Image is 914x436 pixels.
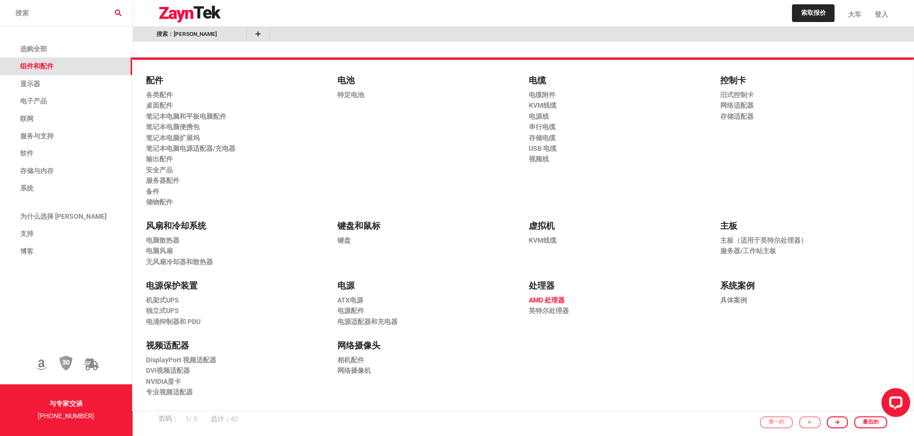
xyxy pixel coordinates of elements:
a: AMD 处理器 [529,295,701,305]
a: 虚拟机 [529,219,701,233]
a: 桌面配件 [146,100,318,111]
a: KVM线缆 [529,100,701,111]
font: 独立式UPS [146,307,179,314]
a: 电缆 [529,73,701,87]
font: 笔记本电脑和平板电脑配件 [146,112,226,120]
a: 笔记本电脑和平板电脑配件 [146,111,318,122]
font: 虚拟机 [529,221,555,231]
a: 电池 [337,73,510,87]
font: DisplayPort 视频适配器 [146,356,216,364]
font: 处理器 [529,280,555,291]
font: 笔记本电脑扩展坞 [146,134,200,142]
font: 服务与支持 [20,132,54,140]
a: 输出配件 [146,154,318,164]
a: 控制卡 [720,73,892,87]
font: 键盘和鼠标 [337,221,380,231]
font: 电缆附件 [529,91,556,99]
font: 索取报价 [801,9,826,16]
font: 搜索：[PERSON_NAME] [156,31,217,37]
a: 键盘 [337,235,510,246]
a: 系统案例 [720,279,892,292]
font: 电池 [337,75,355,85]
a: 视频线 [529,154,701,164]
a: 专业视频适配器 [146,387,318,397]
font: 存储与内存 [20,167,54,175]
a: 转到/search?term=dell [139,30,234,39]
font: 登入 [875,11,888,18]
a: 特定电池 [337,89,510,100]
a: 大车 [841,2,868,26]
a: 电源 [337,279,510,292]
a: 电涌抑制器和 PDU [146,316,318,327]
a: 储物配件 [146,197,318,207]
font: 风扇和冷却系统 [146,221,206,231]
font: 英特尔处理器 [529,307,569,314]
a: DVI视频适配器 [146,365,318,376]
font: 桌面配件 [146,101,173,109]
font: 机架式UPS [146,296,179,304]
font: 各类配件 [146,91,173,99]
a: 键盘和鼠标 [337,219,510,233]
a: 笔记本电脑电源适配器/充电器 [146,143,318,154]
font: 联网 [20,115,33,123]
font: 串行电缆 [529,123,556,131]
a: 笔记本电脑便携包 [146,122,318,132]
font: 电源配件 [337,307,364,314]
a: 电脑风扇 [146,246,318,256]
font: 控制卡 [720,75,746,85]
a: 电源配件 [337,305,510,316]
a: 具体案例 [720,295,892,305]
a: ATX电源 [337,295,510,305]
font: 配件 [146,75,163,85]
font: 视频适配器 [146,340,189,350]
a: 处理器 [529,279,701,292]
font: 电缆 [529,75,546,85]
font: 组件和配件 [20,62,54,70]
a: 机架式UPS [146,295,318,305]
a: [PHONE_NUMBER] [38,412,94,420]
font: 无风扇冷却器和散热器 [146,258,213,266]
a: 网络适配器 [720,100,892,111]
font: 42 [231,415,238,423]
a: 相机配件 [337,355,510,365]
font: 系统 [20,184,33,192]
font: 选购全部 [20,45,47,53]
a: 英特尔处理器 [529,305,701,316]
a: 主板（适用于英特尔处理器） [720,235,892,246]
a: DisplayPort 视频适配器 [146,355,318,365]
a: 备件 [146,186,318,197]
a: 风扇和冷却系统 [146,219,318,233]
font: KVM线缆 [529,101,557,109]
font: 支持 [20,230,33,237]
a: 存储适配器 [720,111,892,122]
font: 备件 [146,188,159,195]
a: 各类配件 [146,89,318,100]
a: 索取报价 [792,4,835,22]
font: 储物配件 [146,198,173,206]
a: 无风扇冷却器和散热器 [146,257,318,267]
a: 电源线 [529,111,701,122]
a: 电源适配器和充电器 [337,316,510,327]
font: 电涌抑制器和 PDU [146,318,201,325]
font: 主板 [720,221,737,231]
font: 存储适配器 [720,112,754,120]
a: 旧式控制卡 [720,89,892,100]
a: 电脑散热器 [146,235,318,246]
font: 电源 [337,280,355,291]
font: AMD 处理器 [529,296,565,304]
font: 电源保护装置 [146,280,198,291]
font: ATX电源 [337,296,363,304]
a: 串行电缆 [529,122,701,132]
font: 网络摄像机 [337,367,371,374]
font: KVM线缆 [529,236,557,244]
img: 标识 [158,6,222,23]
font: DVI视频适配器 [146,367,190,374]
font: 电源适配器和充电器 [337,318,398,325]
font: 总计： [211,415,231,423]
a: 笔记本电脑扩展坞 [146,133,318,143]
a: 配件 [146,73,318,87]
a: 网络摄像机 [337,365,510,376]
a: 主板 [720,219,892,233]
